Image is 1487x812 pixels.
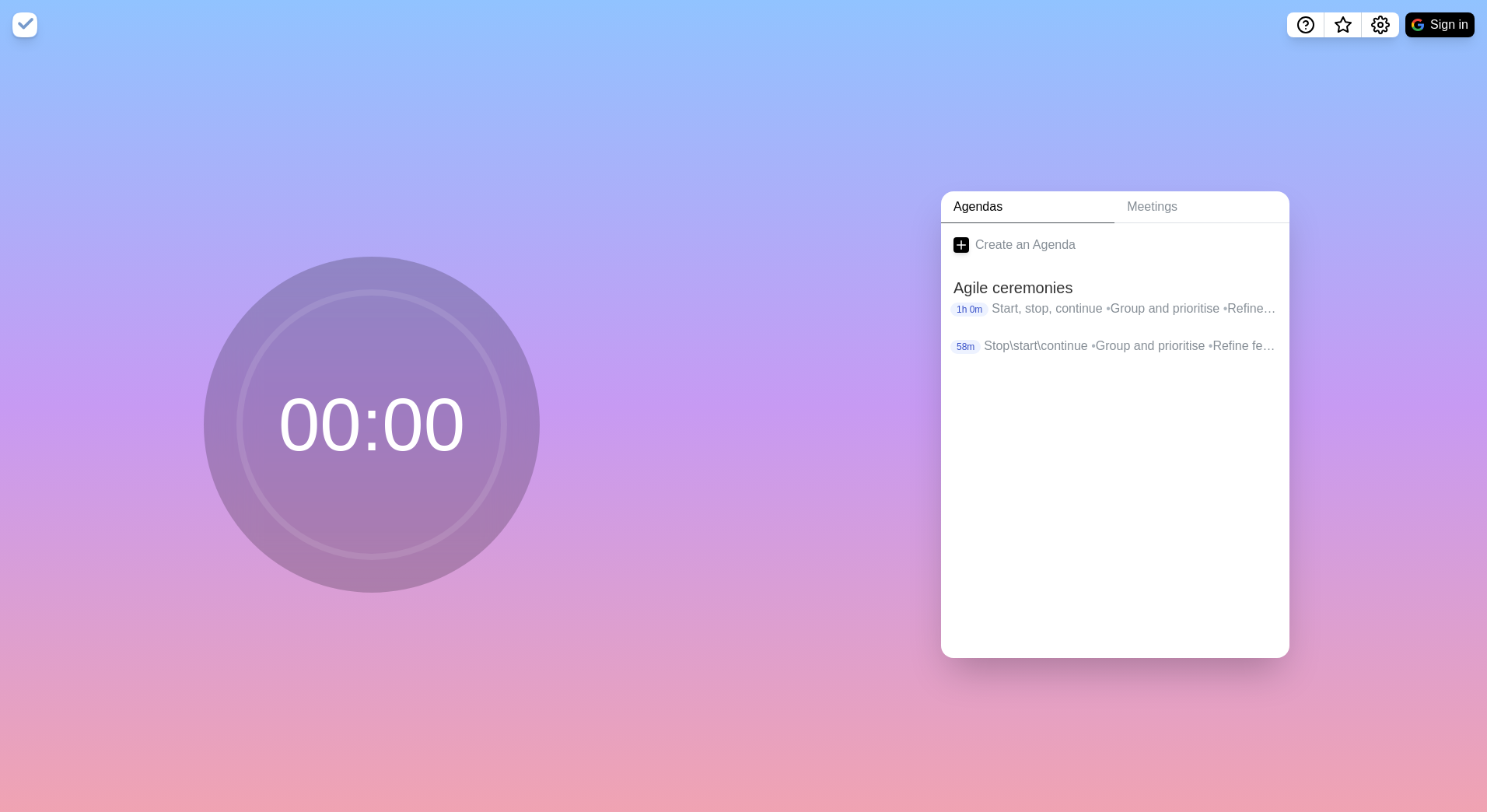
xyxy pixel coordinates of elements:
button: Settings [1362,12,1399,37]
span: • [1106,302,1111,315]
p: Start, stop, continue Group and prioritise Refine feedback Backlog priority (1000, 2000...) Estim... [992,299,1277,318]
a: Create an Agenda [941,223,1289,267]
img: timeblocks logo [12,12,37,37]
a: Agendas [941,191,1114,223]
span: • [1091,339,1096,352]
button: Sign in [1405,12,1475,37]
p: 1h 0m [950,303,988,317]
p: 58m [950,340,981,354]
span: • [1209,339,1213,352]
h2: Agile ceremonies [953,276,1277,299]
a: Meetings [1114,191,1289,223]
button: Help [1287,12,1324,37]
span: • [1223,302,1228,315]
p: Stop\start\continue Group and prioritise Refine feedback into actions Order backlog estimate stor... [984,337,1277,355]
button: What’s new [1324,12,1362,37]
img: google logo [1412,19,1424,31]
